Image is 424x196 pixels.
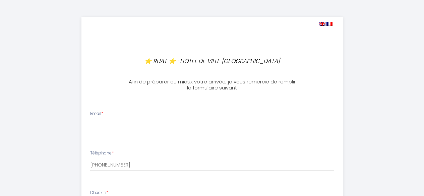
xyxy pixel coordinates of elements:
[127,79,298,91] h3: Afin de préparer au mieux votre arrivée, je vous remercie de remplir le formulaire suivant
[129,57,294,66] p: ⭐️ RUAT ⭐️ · HOTEL DE VILLE [GEOGRAPHIC_DATA]
[319,22,325,26] img: en.png
[90,150,114,156] label: Téléphone
[326,22,332,26] img: fr.png
[90,111,103,117] label: Email
[90,190,108,196] label: Checkin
